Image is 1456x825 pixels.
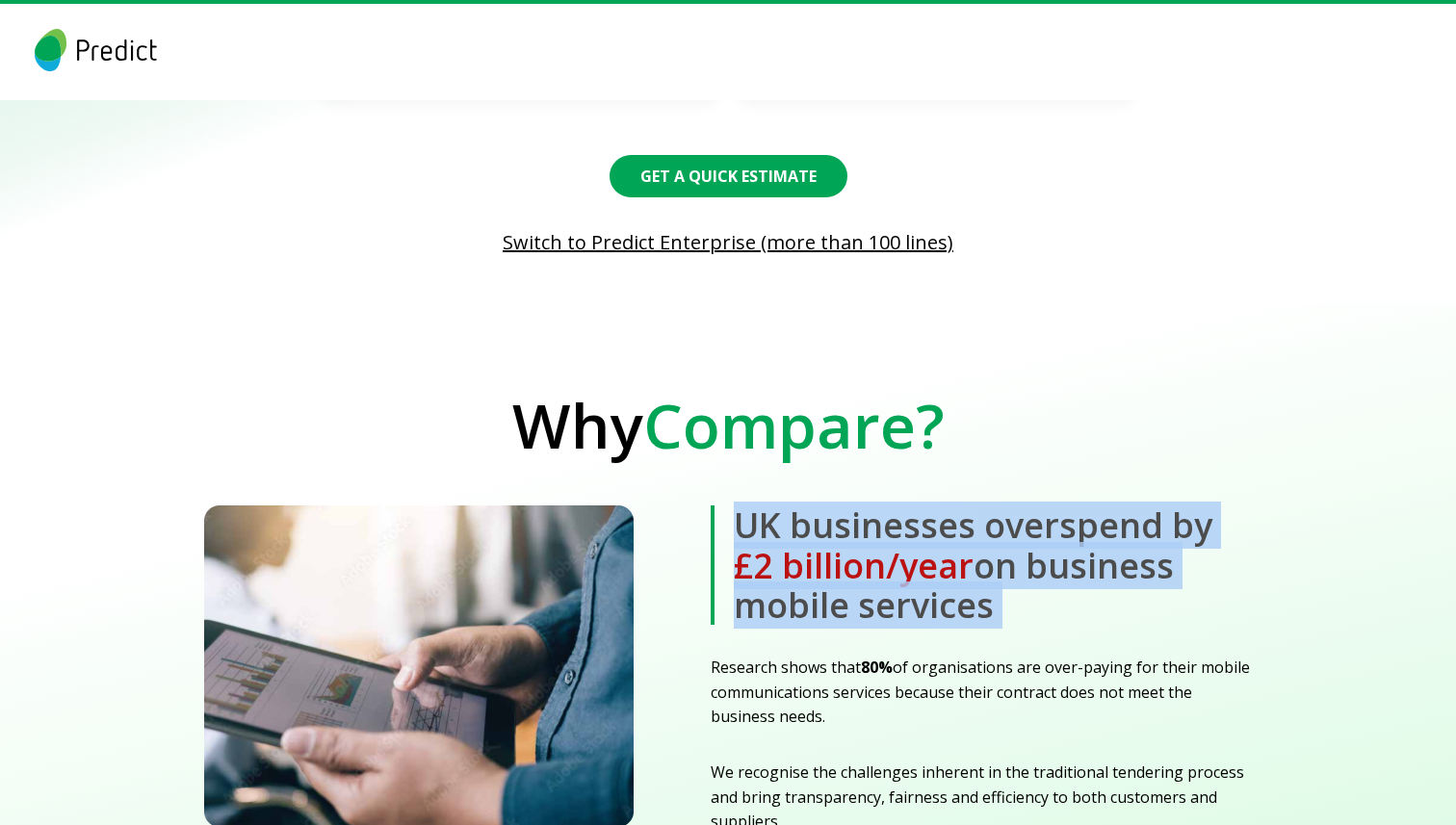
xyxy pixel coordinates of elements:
[643,383,945,467] span: Compare?
[711,656,1252,730] p: Research shows that of organisations are over-paying for their mobile communications services bec...
[711,505,1252,625] b: UK businesses overspend by on business mobile services
[610,155,847,197] button: Get a Quick Estimate
[861,657,893,678] strong: 80%
[734,542,974,589] span: £2 billion/year
[31,29,161,71] img: logo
